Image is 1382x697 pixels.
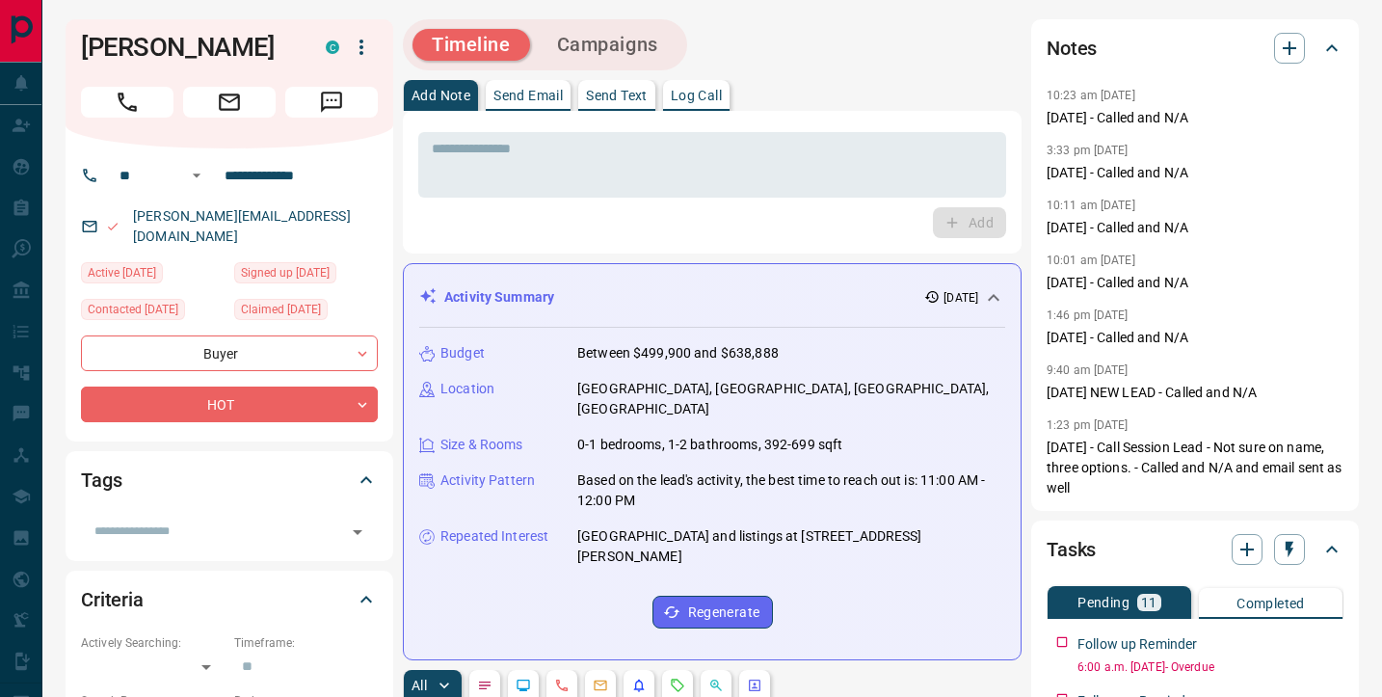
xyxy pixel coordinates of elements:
[554,678,570,693] svg: Calls
[234,262,378,289] div: Thu Feb 06 2025
[234,299,378,326] div: Thu Feb 06 2025
[577,343,779,363] p: Between $499,900 and $638,888
[81,634,225,652] p: Actively Searching:
[81,387,378,422] div: HOT
[88,263,156,282] span: Active [DATE]
[81,299,225,326] div: Thu Jul 31 2025
[1047,33,1097,64] h2: Notes
[81,457,378,503] div: Tags
[516,678,531,693] svg: Lead Browsing Activity
[440,526,548,547] p: Repeated Interest
[652,596,773,629] button: Regenerate
[185,164,208,187] button: Open
[1047,383,1343,403] p: [DATE] NEW LEAD - Called and N/A
[577,470,1005,511] p: Based on the lead's activity, the best time to reach out is: 11:00 AM - 12:00 PM
[1047,328,1343,348] p: [DATE] - Called and N/A
[577,379,1005,419] p: [GEOGRAPHIC_DATA], [GEOGRAPHIC_DATA], [GEOGRAPHIC_DATA], [GEOGRAPHIC_DATA]
[440,435,523,455] p: Size & Rooms
[1077,634,1197,655] p: Follow up Reminder
[419,280,1005,315] div: Activity Summary[DATE]
[1047,534,1096,565] h2: Tasks
[344,519,371,546] button: Open
[1141,596,1157,609] p: 11
[477,678,492,693] svg: Notes
[1047,144,1129,157] p: 3:33 pm [DATE]
[1047,89,1135,102] p: 10:23 am [DATE]
[285,87,378,118] span: Message
[493,89,563,102] p: Send Email
[1077,596,1130,609] p: Pending
[1236,597,1305,610] p: Completed
[81,87,173,118] span: Call
[708,678,724,693] svg: Opportunities
[631,678,647,693] svg: Listing Alerts
[1047,163,1343,183] p: [DATE] - Called and N/A
[593,678,608,693] svg: Emails
[1047,218,1343,238] p: [DATE] - Called and N/A
[241,263,330,282] span: Signed up [DATE]
[1077,658,1343,676] p: 6:00 a.m. [DATE] - Overdue
[538,29,678,61] button: Campaigns
[1047,526,1343,573] div: Tasks
[88,300,178,319] span: Contacted [DATE]
[241,300,321,319] span: Claimed [DATE]
[670,678,685,693] svg: Requests
[1047,273,1343,293] p: [DATE] - Called and N/A
[440,379,494,399] p: Location
[586,89,648,102] p: Send Text
[1047,254,1135,267] p: 10:01 am [DATE]
[412,29,530,61] button: Timeline
[326,40,339,54] div: condos.ca
[671,89,722,102] p: Log Call
[577,526,1005,567] p: [GEOGRAPHIC_DATA] and listings at [STREET_ADDRESS][PERSON_NAME]
[440,343,485,363] p: Budget
[440,470,535,491] p: Activity Pattern
[81,584,144,615] h2: Criteria
[106,220,120,233] svg: Email Valid
[81,576,378,623] div: Criteria
[444,287,554,308] p: Activity Summary
[1047,363,1129,377] p: 9:40 am [DATE]
[1047,25,1343,71] div: Notes
[577,435,842,455] p: 0-1 bedrooms, 1-2 bathrooms, 392-699 sqft
[1047,108,1343,128] p: [DATE] - Called and N/A
[747,678,762,693] svg: Agent Actions
[412,679,427,692] p: All
[1047,199,1135,212] p: 10:11 am [DATE]
[81,335,378,371] div: Buyer
[234,634,378,652] p: Timeframe:
[133,208,351,244] a: [PERSON_NAME][EMAIL_ADDRESS][DOMAIN_NAME]
[1047,308,1129,322] p: 1:46 pm [DATE]
[81,32,297,63] h1: [PERSON_NAME]
[81,465,121,496] h2: Tags
[412,89,470,102] p: Add Note
[1047,418,1129,432] p: 1:23 pm [DATE]
[943,289,978,307] p: [DATE]
[1047,438,1343,498] p: [DATE] - Call Session Lead - Not sure on name, three options. - Called and N/A and email sent as ...
[81,262,225,289] div: Thu Feb 06 2025
[183,87,276,118] span: Email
